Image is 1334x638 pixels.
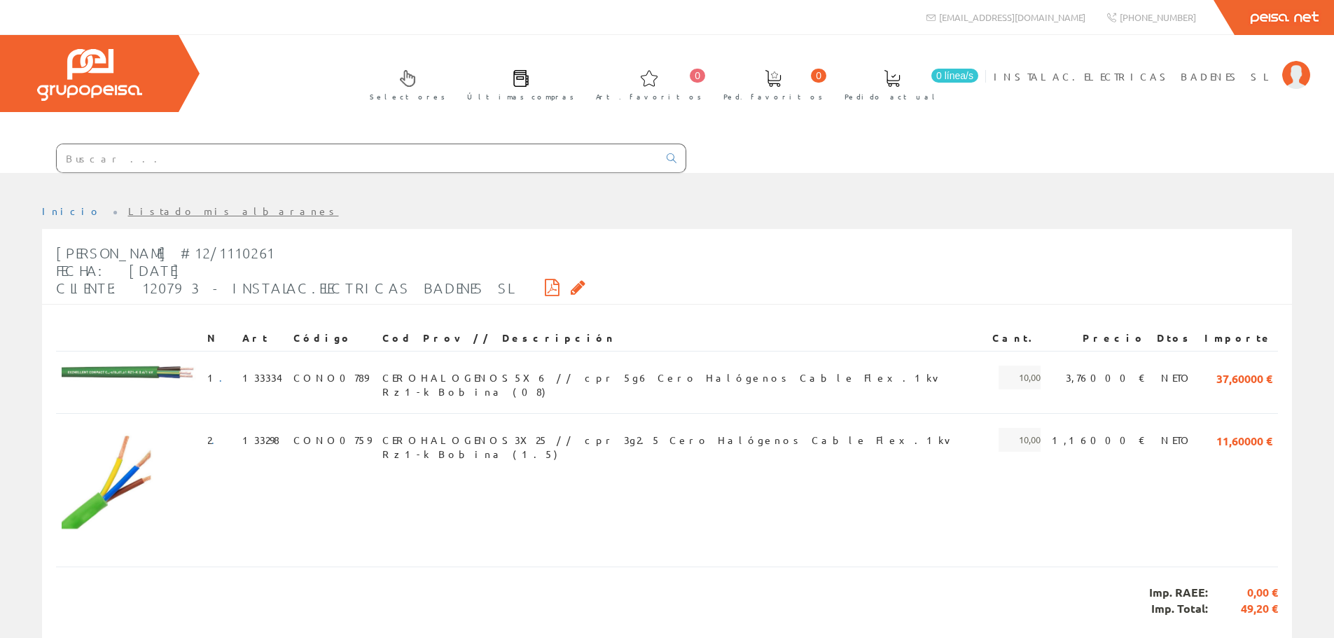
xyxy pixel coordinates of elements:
[939,11,1085,23] span: [EMAIL_ADDRESS][DOMAIN_NAME]
[219,371,231,384] a: .
[999,428,1041,452] span: 10,00
[1151,326,1199,351] th: Dtos
[242,428,279,452] span: 133298
[37,49,142,101] img: Grupo Peisa
[356,58,452,109] a: Selectores
[370,90,445,104] span: Selectores
[845,90,940,104] span: Pedido actual
[994,58,1310,71] a: INSTALAC.ELECTRICAS BADENES SL
[811,69,826,83] span: 0
[723,90,823,104] span: Ped. favoritos
[377,326,987,351] th: Cod Prov // Descripción
[690,69,705,83] span: 0
[56,567,1278,634] div: Imp. RAEE: Imp. Total:
[571,282,585,292] i: Solicitar por email copia firmada
[382,366,981,389] span: CEROHALOGENOS5X6 // cpr 5g6 Cero Halógenos Cable Flex.1kv Rz1-k Bobina (08)
[1052,428,1146,452] span: 1,16000 €
[453,58,581,109] a: Últimas compras
[242,366,282,389] span: 133334
[128,204,339,217] a: Listado mis albaranes
[62,366,196,381] img: Foto artículo (192x22.231578947368)
[202,326,237,351] th: N
[1161,366,1193,389] span: NETO
[1208,601,1278,617] span: 49,20 €
[211,434,223,446] a: .
[1066,366,1146,389] span: 3,76000 €
[1120,11,1196,23] span: [PHONE_NUMBER]
[382,428,981,452] span: CEROHALOGENOS3X25 // cpr 3g2.5 Cero Halógenos Cable Flex.1kv Rz1-k Bobina (1.5)
[56,244,511,296] span: [PERSON_NAME] #12/1110261 Fecha: [DATE] Cliente: 120793 - INSTALAC.ELECTRICAS BADENES SL
[1208,585,1278,601] span: 0,00 €
[42,204,102,217] a: Inicio
[237,326,288,351] th: Art
[57,144,658,172] input: Buscar ...
[207,366,231,389] span: 1
[596,90,702,104] span: Art. favoritos
[207,428,223,452] span: 2
[467,90,574,104] span: Últimas compras
[994,69,1275,83] span: INSTALAC.ELECTRICAS BADENES SL
[999,366,1041,389] span: 10,00
[1161,428,1193,452] span: NETO
[288,326,377,351] th: Código
[293,428,371,452] span: CONO0759
[931,69,978,83] span: 0 línea/s
[293,366,368,389] span: CONO0789
[1199,326,1278,351] th: Importe
[62,428,153,533] img: Foto artículo (131.33535660091x150)
[1046,326,1151,351] th: Precio
[545,282,560,292] i: Descargar PDF
[987,326,1046,351] th: Cant.
[1216,366,1272,389] span: 37,60000 €
[1216,428,1272,452] span: 11,60000 €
